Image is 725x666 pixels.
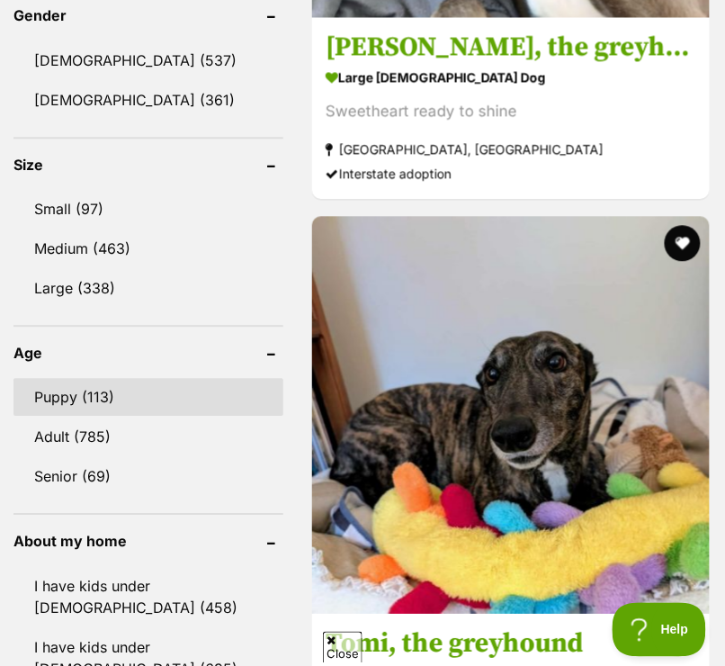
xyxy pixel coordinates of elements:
span: Close [323,632,362,663]
strong: large [DEMOGRAPHIC_DATA] Dog [326,64,696,90]
div: Interstate adoption [326,161,696,185]
a: [DEMOGRAPHIC_DATA] (361) [13,81,283,119]
header: Age [13,345,283,361]
a: Puppy (113) [13,378,283,416]
h3: [PERSON_NAME], the greyhound [326,30,696,64]
header: About my home [13,533,283,549]
a: Senior (69) [13,457,283,495]
a: Medium (463) [13,229,283,267]
h3: Tomi, the greyhound [326,627,696,661]
iframe: Help Scout Beacon - Open [613,603,707,657]
a: [DEMOGRAPHIC_DATA] (537) [13,41,283,79]
div: Sweetheart ready to shine [326,99,696,123]
a: [PERSON_NAME], the greyhound large [DEMOGRAPHIC_DATA] Dog Sweetheart ready to shine [GEOGRAPHIC_D... [312,16,710,199]
a: I have kids under [DEMOGRAPHIC_DATA] (458) [13,567,283,626]
header: Size [13,157,283,173]
button: favourite [665,225,701,261]
a: Adult (785) [13,418,283,455]
a: Large (338) [13,269,283,307]
a: Small (97) [13,190,283,228]
header: Gender [13,7,283,23]
img: Tomi, the greyhound - Greyhound Dog [312,216,710,614]
strong: [GEOGRAPHIC_DATA], [GEOGRAPHIC_DATA] [326,137,696,161]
